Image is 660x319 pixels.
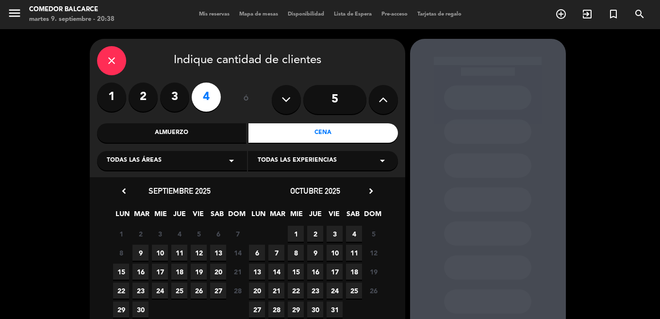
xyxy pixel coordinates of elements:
span: 24 [327,283,343,299]
span: SAB [345,208,361,224]
span: 27 [249,302,265,318]
span: 1 [113,226,129,242]
div: Comedor Balcarce [29,5,115,15]
span: Mapa de mesas [234,12,283,17]
span: 21 [230,264,246,280]
span: 16 [132,264,148,280]
span: 23 [132,283,148,299]
span: VIE [326,208,342,224]
span: 22 [113,283,129,299]
span: 11 [346,245,362,261]
span: Disponibilidad [283,12,329,17]
span: 27 [210,283,226,299]
span: MIE [288,208,304,224]
span: 18 [171,264,187,280]
span: 4 [171,226,187,242]
span: VIE [190,208,206,224]
span: LUN [250,208,266,224]
span: 3 [327,226,343,242]
span: septiembre 2025 [148,186,211,196]
i: close [106,55,117,67]
span: 28 [268,302,284,318]
span: Tarjetas de regalo [412,12,466,17]
span: 20 [249,283,265,299]
div: Cena [248,123,398,143]
i: add_circle_outline [555,8,567,20]
i: menu [7,6,22,20]
span: 9 [307,245,323,261]
span: MIE [152,208,168,224]
i: chevron_right [366,186,376,196]
span: 2 [132,226,148,242]
label: 3 [160,83,189,112]
span: 6 [210,226,226,242]
span: 9 [132,245,148,261]
span: Mis reservas [194,12,234,17]
i: arrow_drop_down [377,155,388,167]
span: 21 [268,283,284,299]
span: 12 [365,245,381,261]
span: 7 [268,245,284,261]
span: Lista de Espera [329,12,377,17]
div: ó [231,83,262,117]
span: MAR [133,208,149,224]
span: 28 [230,283,246,299]
span: 4 [346,226,362,242]
span: 8 [113,245,129,261]
span: Pre-acceso [377,12,412,17]
span: 1 [288,226,304,242]
i: search [634,8,645,20]
span: 14 [268,264,284,280]
span: 16 [307,264,323,280]
i: exit_to_app [581,8,593,20]
span: JUE [171,208,187,224]
i: arrow_drop_down [226,155,237,167]
span: 26 [191,283,207,299]
div: Almuerzo [97,123,247,143]
span: 30 [132,302,148,318]
span: MAR [269,208,285,224]
i: chevron_left [119,186,129,196]
i: turned_in_not [608,8,619,20]
span: 12 [191,245,207,261]
span: 17 [152,264,168,280]
span: 5 [365,226,381,242]
span: 3 [152,226,168,242]
span: 26 [365,283,381,299]
span: 8 [288,245,304,261]
span: 15 [113,264,129,280]
label: 1 [97,83,126,112]
span: 10 [327,245,343,261]
span: octubre 2025 [290,186,340,196]
label: 4 [192,83,221,112]
span: 14 [230,245,246,261]
span: 10 [152,245,168,261]
span: 29 [288,302,304,318]
span: 18 [346,264,362,280]
span: 5 [191,226,207,242]
span: Todas las experiencias [258,156,337,166]
span: 31 [327,302,343,318]
span: 17 [327,264,343,280]
span: 25 [346,283,362,299]
span: 29 [113,302,129,318]
span: 7 [230,226,246,242]
span: 19 [365,264,381,280]
label: 2 [129,83,158,112]
span: 13 [210,245,226,261]
span: 24 [152,283,168,299]
span: 13 [249,264,265,280]
span: 30 [307,302,323,318]
span: 22 [288,283,304,299]
span: DOM [228,208,244,224]
span: LUN [115,208,131,224]
span: DOM [364,208,380,224]
div: martes 9. septiembre - 20:38 [29,15,115,24]
span: 20 [210,264,226,280]
div: Indique cantidad de clientes [97,46,398,75]
span: 23 [307,283,323,299]
span: 15 [288,264,304,280]
span: 2 [307,226,323,242]
span: SAB [209,208,225,224]
span: 25 [171,283,187,299]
